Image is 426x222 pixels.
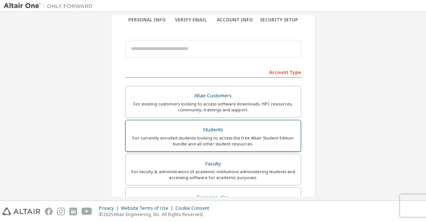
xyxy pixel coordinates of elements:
[130,135,296,147] div: For currently enrolled students looking to access the free Altair Student Edition bundle and all ...
[257,17,301,23] div: Security Setup
[125,17,169,23] div: Personal Info
[99,205,121,211] div: Privacy
[169,17,213,23] div: Verify Email
[69,208,77,215] img: linkedin.svg
[4,2,96,10] img: Altair One
[125,66,301,78] div: Account Type
[130,101,296,113] div: For existing customers looking to access software downloads, HPC resources, community, trainings ...
[2,208,40,215] img: altair_logo.svg
[121,205,175,211] div: Website Terms of Use
[82,208,92,215] img: youtube.svg
[130,169,296,181] div: For faculty & administrators of academic institutions administering students and accessing softwa...
[130,125,296,135] div: Students
[99,211,214,218] p: © 2025 Altair Engineering, Inc. All Rights Reserved.
[130,91,296,101] div: Altair Customers
[45,208,53,215] img: facebook.svg
[57,208,65,215] img: instagram.svg
[213,17,257,23] div: Account Info
[175,205,214,211] div: Cookie Consent
[130,192,296,203] div: Everyone else
[130,159,296,169] div: Faculty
